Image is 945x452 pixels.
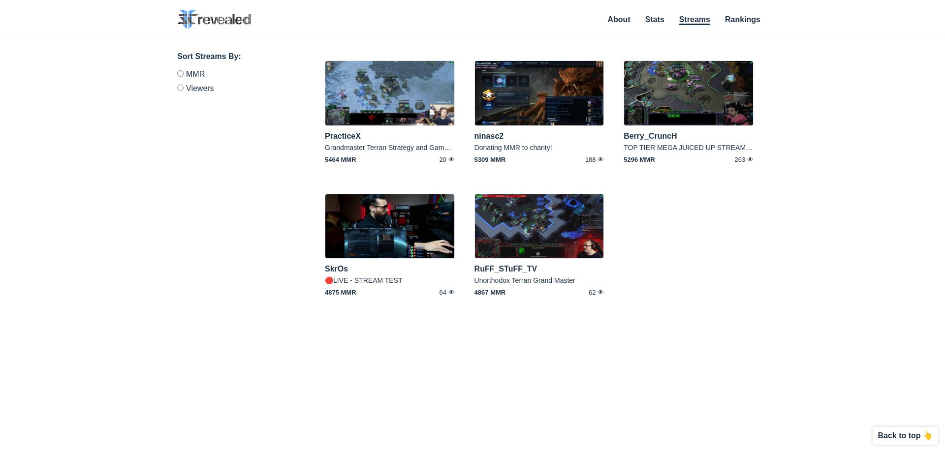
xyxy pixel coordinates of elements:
a: TOP TIER MEGA JUICED UP STREAM TONIGHT MAYBE UFC WATCH PARTY !GOODYS !DISCORD [624,144,940,151]
span: 263 👁 [710,156,754,163]
span: 4875 MMR [325,289,368,296]
a: Streams [679,15,710,25]
a: About [608,15,630,24]
a: PracticeX [325,132,361,140]
span: 62 👁 [561,289,604,296]
span: 188 👁 [561,156,604,163]
input: MMR [177,70,184,77]
img: live_user_ninasc2-1280x640.jpg [474,60,604,126]
span: 5309 MMR [474,156,518,163]
a: Rankings [725,15,760,24]
a: ninasc2 [474,132,504,140]
span: 20 👁 [411,156,455,163]
a: Stats [645,15,664,24]
label: Viewers [177,81,295,92]
h3: Sort Streams By: [177,51,295,62]
a: 🔴LIVE - STREAM TEST [325,276,403,284]
img: live_user_skros-1280x640.jpg [325,194,455,259]
span: 64 👁 [411,289,455,296]
span: 4867 MMR [474,289,518,296]
label: MMR [177,70,295,81]
img: SC2 Revealed [177,10,251,29]
a: Unorthodox Terran Grand Master [474,276,575,284]
img: live_user_berry_crunch-1280x640.jpg [624,60,754,126]
a: Donating MMR to charity! [474,144,552,151]
a: RuFF_STuFF_TV [474,265,537,273]
a: Berry_CruncH [624,132,677,140]
img: live_user_practicex-1280x640.jpg [325,60,455,126]
span: 5464 MMR [325,156,368,163]
input: Viewers [177,85,184,91]
a: SkrOs [325,265,348,273]
img: live_user_ruff_stuff_tv-1280x640.jpg [474,194,604,259]
span: 5296 MMR [624,156,667,163]
p: Back to top 👆 [878,432,933,440]
a: Grandmaster Terran Strategy and GamePlay [325,144,462,151]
